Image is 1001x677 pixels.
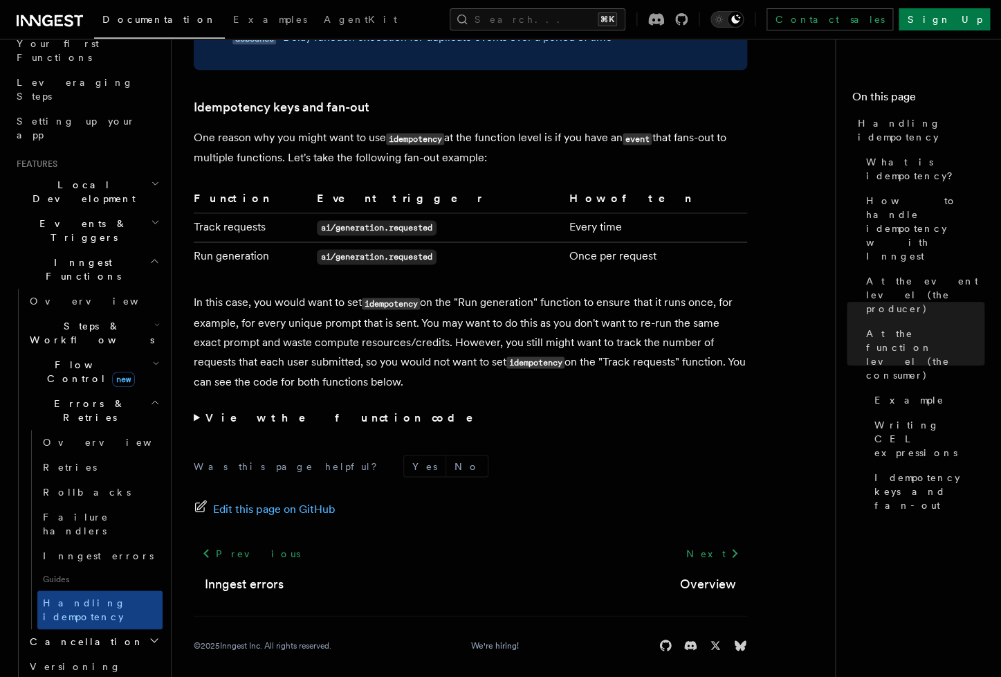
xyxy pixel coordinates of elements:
span: new [112,372,135,387]
p: Was this page helpful? [194,459,387,473]
h4: On this page [852,89,984,111]
a: Handling idempotency [852,111,984,150]
a: Documentation [94,4,225,39]
code: idempotency [506,356,564,368]
span: AgentKit [324,14,397,25]
span: Rollbacks [43,487,131,498]
td: Track requests [194,213,311,242]
a: Your first Functions [11,31,163,70]
span: Cancellation [24,635,144,649]
th: Event trigger [311,190,563,213]
span: Flow Control [24,358,152,386]
span: Inngest Functions [11,255,149,283]
a: Failure handlers [37,505,163,543]
code: debounce [232,33,276,44]
span: Failure handlers [43,512,109,536]
button: Flow Controlnew [24,352,163,391]
a: Inngest errors [205,574,284,593]
a: Setting up your app [11,109,163,147]
a: Idempotency keys and fan-out [194,98,369,117]
span: Leveraging Steps [17,77,134,102]
a: At the event level (the producer) [861,269,984,321]
a: AgentKit [315,4,405,37]
a: Inngest errors [37,543,163,568]
summary: View the function code [194,408,747,427]
strong: View the function code [205,410,493,424]
a: At the function level (the consumer) [861,321,984,388]
button: Inngest Functions [11,250,163,289]
button: Local Development [11,172,163,211]
p: One reason why you might want to use at the function level is if you have an that fans-out to mul... [194,128,747,168]
a: Previous [194,541,308,566]
div: Errors & Retries [24,430,163,629]
a: Next [677,541,747,566]
span: Overview [43,437,185,448]
span: How to handle idempotency with Inngest [866,194,984,263]
a: Contact sales [766,8,893,30]
td: Once per request [563,242,747,271]
p: In this case, you would want to set on the "Run generation" function to ensure that it runs once,... [194,293,747,391]
span: Retries [43,462,97,473]
button: Cancellation [24,629,163,654]
code: idempotency [362,298,420,309]
a: What is idempotency? [861,150,984,188]
td: Run generation [194,242,311,271]
a: Retries [37,455,163,480]
span: Documentation [102,14,217,25]
span: Guides [37,568,163,590]
span: Versioning [30,661,121,672]
button: Yes [404,455,446,476]
a: Leveraging Steps [11,70,163,109]
a: We're hiring! [471,640,519,651]
button: Errors & Retries [24,391,163,430]
a: How to handle idempotency with Inngest [861,188,984,269]
th: How often [563,190,747,213]
a: Handling idempotency [37,590,163,629]
code: ai/generation.requested [317,220,437,235]
span: At the event level (the producer) [866,274,984,316]
a: Writing CEL expressions [869,413,984,465]
code: ai/generation.requested [317,249,437,264]
kbd: ⌘K [598,12,617,26]
span: Handling idempotency [43,597,126,622]
button: No [446,455,488,476]
span: At the function level (the consumer) [866,327,984,382]
span: Setting up your app [17,116,136,141]
span: Handling idempotency [858,116,984,144]
div: © 2025 Inngest Inc. All rights reserved. [194,640,331,651]
span: Overview [30,296,172,307]
span: Local Development [11,178,151,206]
span: Errors & Retries [24,397,150,424]
th: Function [194,190,311,213]
a: Overview [24,289,163,314]
span: Idempotency keys and fan-out [874,471,984,512]
a: Overview [37,430,163,455]
a: Overview [680,574,736,593]
button: Events & Triggers [11,211,163,250]
a: Examples [225,4,315,37]
span: Edit this page on GitHub [213,499,336,518]
a: Example [869,388,984,413]
span: Steps & Workflows [24,319,154,347]
button: Search...⌘K [450,8,625,30]
a: Sign Up [899,8,990,30]
button: Steps & Workflows [24,314,163,352]
code: idempotency [386,133,444,145]
a: Rollbacks [37,480,163,505]
td: Every time [563,213,747,242]
span: Examples [233,14,307,25]
button: Toggle dark mode [710,11,744,28]
a: Idempotency keys and fan-out [869,465,984,518]
span: Example [874,393,944,407]
a: Edit this page on GitHub [194,499,336,518]
span: Inngest errors [43,550,154,561]
code: event [623,133,652,145]
span: Features [11,159,57,170]
a: debounce [232,30,276,44]
span: Events & Triggers [11,217,151,244]
span: Writing CEL expressions [874,418,984,460]
span: What is idempotency? [866,155,984,183]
